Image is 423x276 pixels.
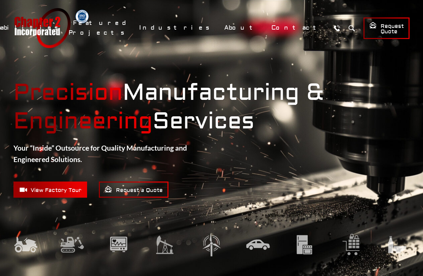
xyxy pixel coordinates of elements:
[220,21,264,35] a: About
[105,186,163,194] span: Request a Quote
[135,21,217,35] a: Industries
[363,17,410,39] a: Request Quote
[345,22,358,34] button: Search
[99,182,168,198] a: Request a Quote
[19,186,81,194] span: View Factory Tour
[13,78,123,107] mark: Precision
[331,22,343,34] a: Call Us
[13,8,71,48] a: Chapter 2 Incorporated
[13,182,87,198] a: View Factory Tour
[267,21,327,35] a: Contact
[369,22,404,35] span: Request Quote
[13,78,410,135] strong: Manufacturing & Services
[13,144,187,163] strong: Your “Inside” Outsource for Quality Manufacturing and Engineered Solutions.
[13,107,153,135] mark: Engineering
[69,16,131,40] a: Featured Projects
